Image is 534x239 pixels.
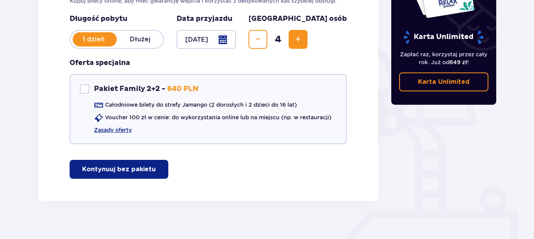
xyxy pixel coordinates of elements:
p: Voucher 100 zł w cenie: do wykorzystania online lub na miejscu (np. w restauracji) [105,113,331,121]
span: 649 zł [449,59,467,65]
a: Karta Unlimited [399,72,489,91]
button: Kontynuuj bez pakietu [70,160,168,179]
button: Decrease [249,30,267,49]
p: Pakiet Family 2+2 - [94,84,166,94]
p: Oferta specjalna [70,58,130,68]
p: 1 dzień [70,35,117,44]
p: Dłużej [117,35,163,44]
p: Data przyjazdu [177,14,232,24]
p: Długość pobytu [70,14,164,24]
p: Karta Unlimited [403,30,484,44]
p: Karta Unlimited [418,78,470,86]
p: Zapłać raz, korzystaj przez cały rok. Już od ! [399,50,489,66]
span: 4 [269,33,287,45]
a: Zasady oferty [94,126,132,134]
p: 640 PLN [167,84,199,94]
p: Kontynuuj bez pakietu [82,165,156,174]
p: [GEOGRAPHIC_DATA] osób [249,14,347,24]
button: Increase [289,30,308,49]
p: Całodniowe bilety do strefy Jamango (2 dorosłych i 2 dzieci do 16 lat) [105,101,297,109]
